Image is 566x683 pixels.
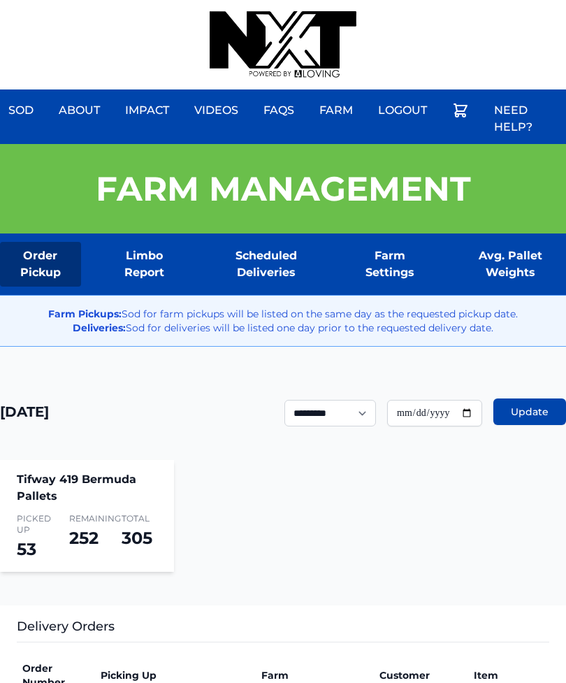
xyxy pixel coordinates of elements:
a: Farm Settings [347,242,432,287]
a: Farm [311,94,361,127]
strong: Farm Pickups: [48,308,122,320]
span: Total [122,513,157,524]
span: 53 [17,539,36,559]
span: Picked Up [17,513,52,535]
h3: Delivery Orders [17,617,549,642]
span: Remaining [69,513,105,524]
button: Update [493,398,566,425]
a: Avg. Pallet Weights [454,242,566,287]
a: Scheduled Deliveries [208,242,325,287]
a: Logout [370,94,435,127]
a: About [50,94,108,127]
span: Update [511,405,549,419]
a: FAQs [255,94,303,127]
h1: Farm Management [96,172,471,206]
a: Impact [117,94,177,127]
span: 305 [122,528,152,548]
img: nextdaysod.com Logo [210,11,356,78]
strong: Deliveries: [73,322,126,334]
a: Limbo Report [103,242,186,287]
a: Videos [186,94,247,127]
span: 252 [69,528,99,548]
a: Need Help? [486,94,566,144]
h4: Tifway 419 Bermuda Pallets [17,471,157,505]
